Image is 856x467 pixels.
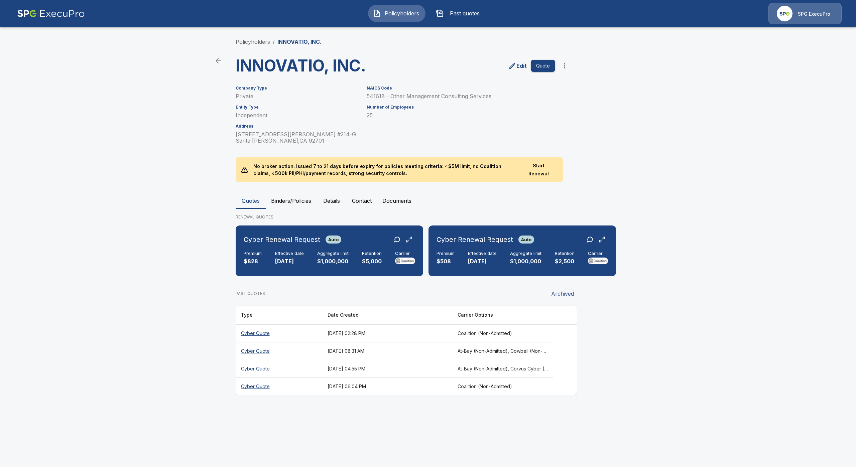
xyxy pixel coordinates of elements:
a: edit [507,60,528,71]
h6: Effective date [275,251,304,256]
p: $508 [437,258,455,265]
button: Binders/Policies [266,193,317,209]
th: Cyber Quote [236,360,322,377]
th: Coalition (Non-Admitted) [452,324,554,342]
th: Carrier Options [452,306,554,325]
th: At-Bay (Non-Admitted), Corvus Cyber (Non-Admitted), Tokio Marine TMHCC (Non-Admitted), Beazley, E... [452,360,554,377]
a: back [212,54,225,67]
h6: Cyber Renewal Request [437,234,513,245]
h6: Aggregate limit [317,251,349,256]
h6: Retention [362,251,382,256]
span: Auto [326,237,341,242]
h6: Retention [555,251,575,256]
a: Policyholders [236,38,270,45]
p: $5,000 [362,258,382,265]
th: Cyber Quote [236,377,322,395]
th: [DATE] 06:04 PM [322,377,452,395]
span: Past quotes [447,9,483,17]
li: / [273,38,275,46]
p: Private [236,93,359,100]
p: RENEWAL QUOTES [236,214,621,220]
img: Policyholders Icon [373,9,381,17]
button: Documents [377,193,417,209]
p: No broker action. Issued 7 to 21 days before expiry for policies meeting criteria: ≤ $5M limit, n... [248,157,520,182]
img: Carrier [588,258,608,264]
th: Cyber Quote [236,324,322,342]
p: [DATE] [468,258,497,265]
button: Quote [531,60,555,72]
h6: NAICS Code [367,86,555,91]
p: $1,000,000 [317,258,349,265]
p: [DATE] [275,258,304,265]
th: [DATE] 02:28 PM [322,324,452,342]
h6: Premium [437,251,455,256]
button: Past quotes IconPast quotes [431,5,488,22]
h6: Carrier [588,251,608,256]
th: Coalition (Non-Admitted) [452,377,554,395]
img: Agency Icon [777,6,792,21]
p: $2,500 [555,258,575,265]
h6: Carrier [395,251,415,256]
h6: Effective date [468,251,497,256]
h6: Cyber Renewal Request [244,234,320,245]
img: AA Logo [17,3,85,24]
span: Policyholders [384,9,420,17]
h6: Company Type [236,86,359,91]
h6: Entity Type [236,105,359,110]
h6: Premium [244,251,262,256]
p: $1,000,000 [510,258,541,265]
p: 541618 - Other Management Consulting Services [367,93,555,100]
p: PAST QUOTES [236,291,265,297]
nav: breadcrumb [236,38,322,46]
p: Independent [236,112,359,119]
p: Edit [516,62,527,70]
p: SPG ExecuPro [798,11,830,17]
p: [STREET_ADDRESS][PERSON_NAME] #214-G Santa [PERSON_NAME] , CA 92701 [236,131,359,144]
p: 25 [367,112,555,119]
th: Cyber Quote [236,342,322,360]
h6: Address [236,124,359,129]
th: At-Bay (Non-Admitted), Cowbell (Non-Admitted), Cowbell (Admitted), Corvus Cyber (Non-Admitted), T... [452,342,554,360]
p: $828 [244,258,262,265]
button: Policyholders IconPolicyholders [368,5,425,22]
th: [DATE] 08:31 AM [322,342,452,360]
button: Start Renewal [520,160,558,180]
th: Type [236,306,322,325]
span: Auto [518,237,534,242]
p: INNOVATIO, INC. [277,38,322,46]
button: Contact [347,193,377,209]
table: responsive table [236,306,577,395]
img: Past quotes Icon [436,9,444,17]
th: [DATE] 04:55 PM [322,360,452,377]
button: Archived [548,287,577,300]
button: Quotes [236,193,266,209]
button: Details [317,193,347,209]
div: policyholder tabs [236,193,621,209]
h6: Aggregate limit [510,251,541,256]
h6: Number of Employees [367,105,555,110]
th: Date Created [322,306,452,325]
button: more [558,59,571,72]
a: Agency IconSPG ExecuPro [768,3,842,24]
img: Carrier [395,258,415,264]
h3: INNOVATIO, INC. [236,56,401,75]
